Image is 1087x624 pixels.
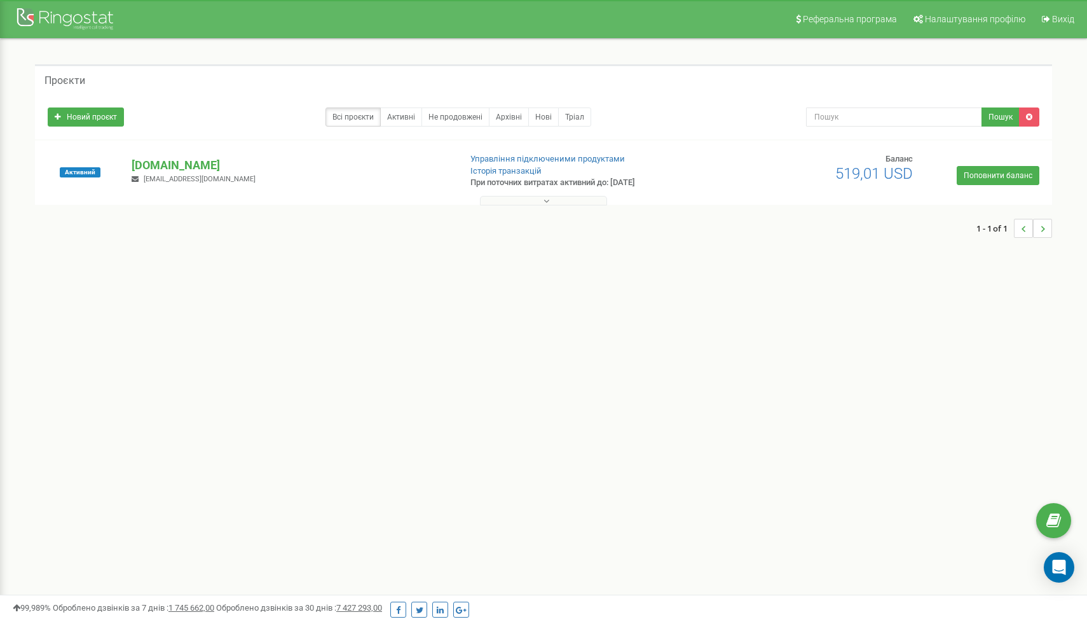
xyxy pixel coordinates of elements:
u: 1 745 662,00 [168,603,214,613]
a: Тріал [558,107,591,127]
span: Активний [60,167,100,177]
div: Open Intercom Messenger [1044,552,1074,583]
span: 519,01 USD [835,165,913,183]
p: [DOMAIN_NAME] [132,157,449,174]
span: Реферальна програма [803,14,897,24]
span: Оброблено дзвінків за 30 днів : [216,603,382,613]
h5: Проєкти [44,75,85,87]
span: Баланс [885,154,913,163]
a: Управління підключеними продуктами [470,154,625,163]
span: Налаштування профілю [925,14,1025,24]
a: Нові [528,107,559,127]
input: Пошук [806,107,983,127]
nav: ... [976,206,1052,251]
span: Оброблено дзвінків за 7 днів : [53,603,214,613]
span: 99,989% [13,603,51,613]
a: Активні [380,107,422,127]
a: Архівні [489,107,529,127]
span: 1 - 1 of 1 [976,219,1014,238]
a: Поповнити баланс [957,166,1039,185]
span: [EMAIL_ADDRESS][DOMAIN_NAME] [144,175,256,183]
a: Історія транзакцій [470,166,542,176]
u: 7 427 293,00 [336,603,382,613]
a: Не продовжені [421,107,489,127]
a: Новий проєкт [48,107,124,127]
span: Вихід [1052,14,1074,24]
a: Всі проєкти [325,107,381,127]
button: Пошук [981,107,1020,127]
p: При поточних витратах активний до: [DATE] [470,177,704,189]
